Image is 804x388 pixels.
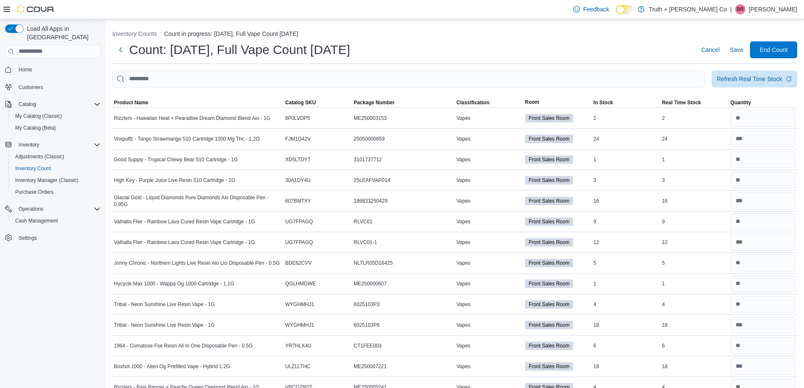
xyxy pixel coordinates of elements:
span: Inventory Manager (Classic) [15,177,79,184]
button: Operations [2,203,104,215]
button: Inventory [2,139,104,151]
span: Operations [15,204,100,214]
button: Settings [2,232,104,244]
span: BDE62CVV [285,260,312,266]
span: Front Sales Room [529,342,570,350]
p: Truth + [PERSON_NAME] Co [649,4,727,14]
span: Quantity [731,99,751,106]
span: QGLHMGWE [285,280,316,287]
span: Front Sales Room [529,176,570,184]
button: End Count [750,41,797,58]
div: 25LEAFVAP014 [352,175,455,185]
span: Glacial Gold - Liquid Diamonds Pure Diamonds Aio Disposable Pen - 0.95G [114,194,282,208]
span: Tribal - Neon Sunshine Live Resin Vape - 1G [114,322,215,328]
span: FJM1G42V [285,136,311,142]
div: 16 [660,196,728,206]
span: Feedback [583,5,609,14]
span: Rizzlers - Hawaiian Heat + Pearadise Dream Diamond Blend Aio - 1G [114,115,271,122]
span: Front Sales Room [529,259,570,267]
img: Cova [17,5,55,14]
div: Refresh Real Time Stock [717,75,782,83]
span: Hycycle Max 1000 - Wappa Og 1000 Cartridge - 1.1G [114,280,234,287]
span: Front Sales Room [529,135,570,143]
span: Load All Apps in [GEOGRAPHIC_DATA] [24,24,100,41]
div: 3 [660,175,728,185]
span: Front Sales Room [525,259,574,267]
button: Cancel [698,41,723,58]
span: Front Sales Room [525,114,574,122]
span: Tribal - Neon Sunshine Live Resin Vape - 1G [114,301,215,308]
button: Operations [15,204,47,214]
span: Operations [19,206,43,212]
button: Catalog [15,99,39,109]
button: Inventory [15,140,43,150]
div: 2 [660,113,728,123]
span: Front Sales Room [525,362,574,371]
div: ME250007221 [352,361,455,372]
span: Vapes [456,322,470,328]
button: Real Time Stock [660,98,728,108]
div: 3 [592,175,660,185]
span: ULZLLTHC [285,363,311,370]
span: 1964 - Comatose Fse Resin All In One Disposable Pen - 0.5G [114,342,253,349]
div: 1 [660,279,728,289]
div: 4 [660,299,728,309]
span: XD5LTDYT [285,156,311,163]
a: Customers [15,82,46,92]
div: RLVC01-1 [352,237,455,247]
span: Home [15,64,100,75]
button: Product Name [112,98,284,108]
span: Valhalla Flwr - Rainbow Lava Cured Resin Vape Cartridge - 1G [114,239,255,246]
a: Cash Management [12,216,61,226]
span: Front Sales Room [525,279,574,288]
button: In Stock [592,98,660,108]
div: 5 [660,258,728,268]
div: NLTLR05D16425 [352,258,455,268]
div: 3101737712 [352,155,455,165]
a: Home [15,65,35,75]
span: WYGHMHJ1 [285,301,314,308]
nav: Complex example [5,60,100,266]
div: 9 [592,217,660,227]
div: 18 [660,320,728,330]
span: Boxhot 1000 - Alien Og Prefilled Vape - Hybrid 1.2G [114,363,230,370]
span: Cancel [701,46,720,54]
span: Cash Management [15,217,58,224]
div: 186833250429 [352,196,455,206]
span: Front Sales Room [525,238,574,247]
span: Voxpuffz - Tango Strawmango 510 Cartridge 1000 Mg Thc - 1.2G [114,136,260,142]
span: Front Sales Room [525,135,574,143]
span: Front Sales Room [525,155,574,164]
span: My Catalog (Classic) [15,113,62,119]
span: Front Sales Room [525,321,574,329]
span: Vapes [456,156,470,163]
span: Package Number [354,99,395,106]
span: Inventory Count [12,163,100,174]
span: Settings [15,233,100,243]
span: Catalog [19,101,36,108]
div: 5 [592,258,660,268]
span: Front Sales Room [525,300,574,309]
span: Front Sales Room [529,197,570,205]
div: 4 [592,299,660,309]
span: My Catalog (Beta) [12,123,100,133]
span: Front Sales Room [525,342,574,350]
div: 6025103P3 [352,299,455,309]
span: Vapes [456,260,470,266]
span: Front Sales Room [529,280,570,288]
span: Front Sales Room [525,217,574,226]
a: My Catalog (Classic) [12,111,65,121]
button: Refresh Real Time Stock [712,71,797,87]
span: In Stock [593,99,613,106]
div: 24 [660,134,728,144]
span: Inventory [15,140,100,150]
div: RLVC01 [352,217,455,227]
div: 12 [660,237,728,247]
span: Vapes [456,136,470,142]
a: My Catalog (Beta) [12,123,60,133]
a: Purchase Orders [12,187,57,197]
button: Next [112,41,129,58]
span: Vapes [456,239,470,246]
button: Inventory Count [8,163,104,174]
